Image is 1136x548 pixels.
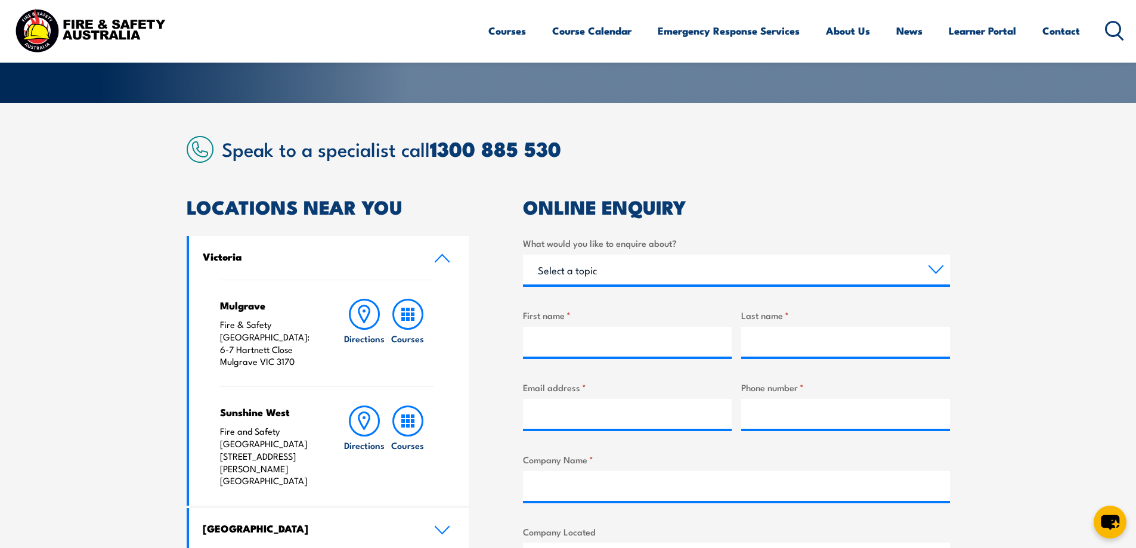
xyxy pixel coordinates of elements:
[220,425,320,487] p: Fire and Safety [GEOGRAPHIC_DATA] [STREET_ADDRESS][PERSON_NAME] [GEOGRAPHIC_DATA]
[187,198,469,215] h2: LOCATIONS NEAR YOU
[391,439,424,451] h6: Courses
[741,380,950,394] label: Phone number
[222,138,950,159] h2: Speak to a specialist call
[203,250,416,263] h4: Victoria
[430,132,561,164] a: 1300 885 530
[523,236,950,250] label: What would you like to enquire about?
[343,405,386,487] a: Directions
[949,15,1016,47] a: Learner Portal
[826,15,870,47] a: About Us
[523,525,950,538] label: Company Located
[741,308,950,322] label: Last name
[896,15,923,47] a: News
[344,439,385,451] h6: Directions
[658,15,800,47] a: Emergency Response Services
[488,15,526,47] a: Courses
[1042,15,1080,47] a: Contact
[220,299,320,312] h4: Mulgrave
[189,236,469,280] a: Victoria
[386,405,429,487] a: Courses
[523,308,732,322] label: First name
[386,299,429,368] a: Courses
[343,299,386,368] a: Directions
[220,318,320,368] p: Fire & Safety [GEOGRAPHIC_DATA]: 6-7 Hartnett Close Mulgrave VIC 3170
[203,522,416,535] h4: [GEOGRAPHIC_DATA]
[220,405,320,419] h4: Sunshine West
[391,332,424,345] h6: Courses
[1094,506,1126,538] button: chat-button
[552,15,632,47] a: Course Calendar
[523,380,732,394] label: Email address
[344,332,385,345] h6: Directions
[523,198,950,215] h2: ONLINE ENQUIRY
[523,453,950,466] label: Company Name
